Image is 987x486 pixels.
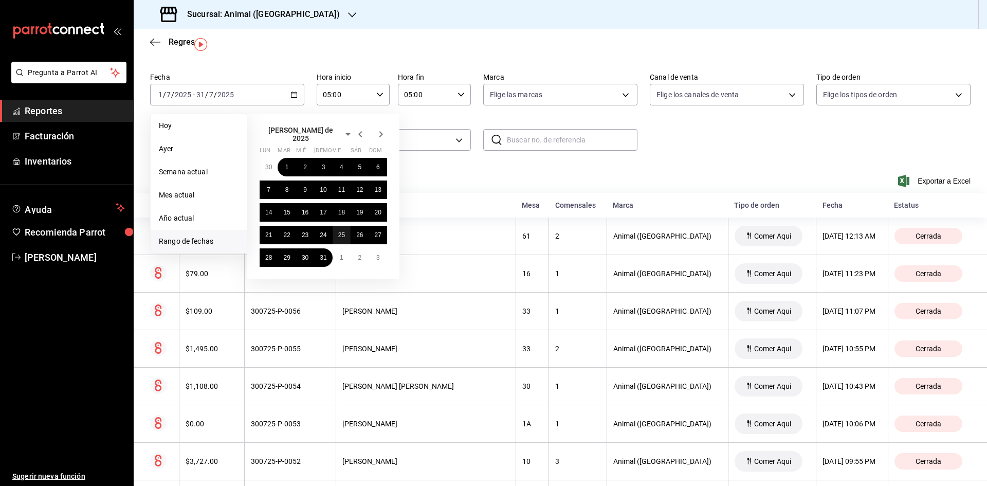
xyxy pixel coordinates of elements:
[333,203,351,222] button: 18 de julio de 2025
[375,209,381,216] abbr: 20 de julio de 2025
[911,307,945,315] span: Cerrada
[340,164,343,171] abbr: 4 de julio de 2025
[260,147,270,158] abbr: lunes
[338,209,345,216] abbr: 18 de julio de 2025
[317,74,390,81] label: Hora inicio
[900,175,971,187] button: Exportar a Excel
[816,74,971,81] label: Tipo de orden
[369,147,382,158] abbr: domingo
[613,232,722,240] div: Animal ([GEOGRAPHIC_DATA])
[303,164,307,171] abbr: 2 de julio de 2025
[734,201,810,209] div: Tipo de orden
[296,226,314,244] button: 23 de julio de 2025
[522,420,542,428] div: 1A
[356,209,363,216] abbr: 19 de julio de 2025
[522,269,542,278] div: 16
[171,91,174,99] span: /
[342,420,509,428] div: [PERSON_NAME]
[186,345,238,353] div: $1,495.00
[490,89,542,100] span: Elige las marcas
[251,420,330,428] div: 300725-P-0053
[375,231,381,239] abbr: 27 de julio de 2025
[193,91,195,99] span: -
[265,209,272,216] abbr: 14 de julio de 2025
[166,91,171,99] input: --
[159,236,239,247] span: Rango de fechas
[522,201,542,209] div: Mesa
[750,307,795,315] span: Comer Aqui
[159,167,239,177] span: Semana actual
[555,307,600,315] div: 1
[822,201,882,209] div: Fecha
[159,190,239,201] span: Mes actual
[822,382,882,390] div: [DATE] 10:43 PM
[205,91,208,99] span: /
[522,345,542,353] div: 33
[278,226,296,244] button: 22 de julio de 2025
[555,345,600,353] div: 2
[376,254,380,261] abbr: 3 de agosto de 2025
[376,164,380,171] abbr: 6 de julio de 2025
[278,248,296,267] button: 29 de julio de 2025
[260,126,354,142] button: [PERSON_NAME] de 2025
[522,382,542,390] div: 30
[358,254,361,261] abbr: 2 de agosto de 2025
[750,345,795,353] span: Comer Aqui
[260,203,278,222] button: 14 de julio de 2025
[375,186,381,193] abbr: 13 de julio de 2025
[260,158,278,176] button: 30 de junio de 2025
[159,213,239,224] span: Año actual
[7,75,126,85] a: Pregunta a Parrot AI
[163,91,166,99] span: /
[333,226,351,244] button: 25 de julio de 2025
[351,147,361,158] abbr: sábado
[285,186,289,193] abbr: 8 de julio de 2025
[150,74,304,81] label: Fecha
[186,420,238,428] div: $0.00
[265,231,272,239] abbr: 21 de julio de 2025
[296,203,314,222] button: 16 de julio de 2025
[265,254,272,261] abbr: 28 de julio de 2025
[555,201,600,209] div: Comensales
[555,232,600,240] div: 2
[278,181,296,199] button: 8 de julio de 2025
[613,269,722,278] div: Animal ([GEOGRAPHIC_DATA])
[322,164,325,171] abbr: 3 de julio de 2025
[522,457,542,465] div: 10
[750,457,795,465] span: Comer Aqui
[750,232,795,240] span: Comer Aqui
[260,226,278,244] button: 21 de julio de 2025
[522,232,542,240] div: 61
[369,226,387,244] button: 27 de julio de 2025
[296,248,314,267] button: 30 de julio de 2025
[265,164,272,171] abbr: 30 de junio de 2025
[186,269,238,278] div: $79.00
[338,231,345,239] abbr: 25 de julio de 2025
[194,38,207,51] button: Tooltip marker
[822,232,882,240] div: [DATE] 12:13 AM
[283,209,290,216] abbr: 15 de julio de 2025
[342,307,509,315] div: [PERSON_NAME]
[302,254,308,261] abbr: 30 de julio de 2025
[894,201,971,209] div: Estatus
[398,74,471,81] label: Hora fin
[358,164,361,171] abbr: 5 de julio de 2025
[369,181,387,199] button: 13 de julio de 2025
[169,37,203,47] span: Regresar
[911,269,945,278] span: Cerrada
[823,89,897,100] span: Elige los tipos de orden
[267,186,270,193] abbr: 7 de julio de 2025
[260,181,278,199] button: 7 de julio de 2025
[613,307,722,315] div: Animal ([GEOGRAPHIC_DATA])
[214,91,217,99] span: /
[150,37,203,47] button: Regresar
[911,420,945,428] span: Cerrada
[159,143,239,154] span: Ayer
[822,420,882,428] div: [DATE] 10:06 PM
[25,225,125,239] span: Recomienda Parrot
[333,181,351,199] button: 11 de julio de 2025
[179,8,340,21] h3: Sucursal: Animal ([GEOGRAPHIC_DATA])
[283,254,290,261] abbr: 29 de julio de 2025
[911,345,945,353] span: Cerrada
